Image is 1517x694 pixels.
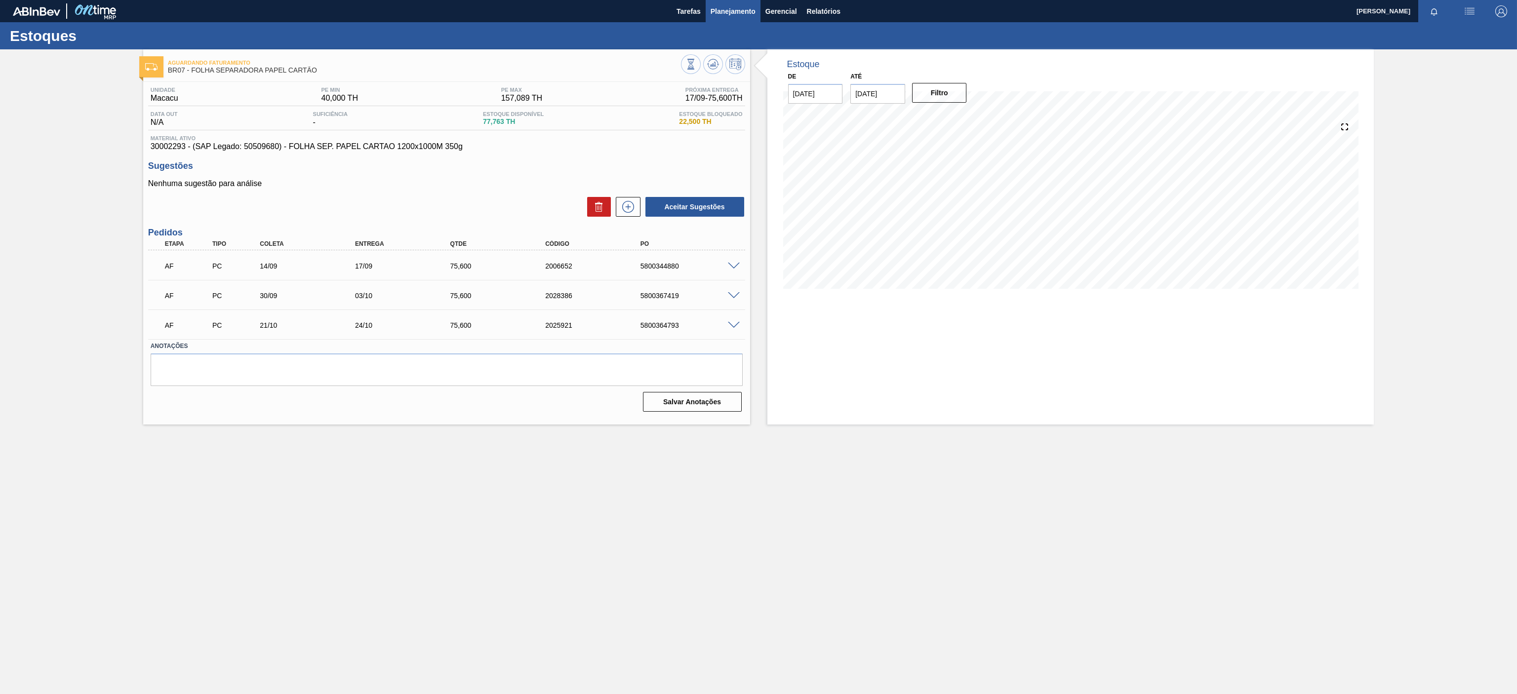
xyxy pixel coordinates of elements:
[148,111,180,127] div: N/A
[145,63,158,71] img: Ícone
[210,240,262,247] div: Tipo
[448,262,558,270] div: 75,600
[165,292,212,300] p: AF
[13,7,60,16] img: TNhmsLtSVTkK8tSr43FrP2fwEKptu5GPRR3wAAAABJRU5ErkJggg==
[10,30,185,41] h1: Estoques
[210,321,262,329] div: Pedido de Compra
[501,94,542,103] span: 157,089 TH
[788,73,797,80] label: De
[850,73,862,80] label: Até
[638,262,748,270] div: 5800344880
[679,111,742,117] span: Estoque Bloqueado
[311,111,350,127] div: -
[165,262,212,270] p: AF
[257,262,367,270] div: 14/09/2025
[162,255,215,277] div: Aguardando Faturamento
[807,5,840,17] span: Relatórios
[151,135,743,141] span: Material ativo
[162,314,215,336] div: Aguardando Faturamento
[168,67,681,74] span: BR07 - FOLHA SEPARADORA PAPEL CARTÃO
[151,111,178,117] span: Data out
[912,83,967,103] button: Filtro
[711,5,756,17] span: Planejamento
[638,240,748,247] div: PO
[685,87,743,93] span: Próxima Entrega
[151,87,178,93] span: Unidade
[168,60,681,66] span: Aguardando Faturamento
[640,196,745,218] div: Aceitar Sugestões
[321,87,358,93] span: PE MIN
[681,54,701,74] button: Visão Geral dos Estoques
[483,111,544,117] span: Estoque Disponível
[1464,5,1476,17] img: userActions
[210,262,262,270] div: Pedido de Compra
[151,339,743,353] label: Anotações
[787,59,820,70] div: Estoque
[543,240,652,247] div: Código
[850,84,905,104] input: dd/mm/yyyy
[611,197,640,217] div: Nova sugestão
[353,292,462,300] div: 03/10/2025
[151,94,178,103] span: Macacu
[765,5,797,17] span: Gerencial
[638,292,748,300] div: 5800367419
[638,321,748,329] div: 5800364793
[148,161,745,171] h3: Sugestões
[148,228,745,238] h3: Pedidos
[162,240,215,247] div: Etapa
[257,292,367,300] div: 30/09/2025
[151,142,743,151] span: 30002293 - (SAP Legado: 50509680) - FOLHA SEP. PAPEL CARTAO 1200x1000M 350g
[677,5,701,17] span: Tarefas
[257,321,367,329] div: 21/10/2025
[543,262,652,270] div: 2006652
[543,321,652,329] div: 2025921
[543,292,652,300] div: 2028386
[162,285,215,307] div: Aguardando Faturamento
[679,118,742,125] span: 22,500 TH
[210,292,262,300] div: Pedido de Compra
[148,179,745,188] p: Nenhuma sugestão para análise
[448,321,558,329] div: 75,600
[353,321,462,329] div: 24/10/2025
[257,240,367,247] div: Coleta
[165,321,212,329] p: AF
[313,111,348,117] span: Suficiência
[1495,5,1507,17] img: Logout
[725,54,745,74] button: Programar Estoque
[353,262,462,270] div: 17/09/2025
[582,197,611,217] div: Excluir Sugestões
[321,94,358,103] span: 40,000 TH
[501,87,542,93] span: PE MAX
[353,240,462,247] div: Entrega
[703,54,723,74] button: Atualizar Gráfico
[448,240,558,247] div: Qtde
[1418,4,1450,18] button: Notificações
[643,392,742,412] button: Salvar Anotações
[645,197,744,217] button: Aceitar Sugestões
[483,118,544,125] span: 77,763 TH
[685,94,743,103] span: 17/09 - 75,600 TH
[788,84,843,104] input: dd/mm/yyyy
[448,292,558,300] div: 75,600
